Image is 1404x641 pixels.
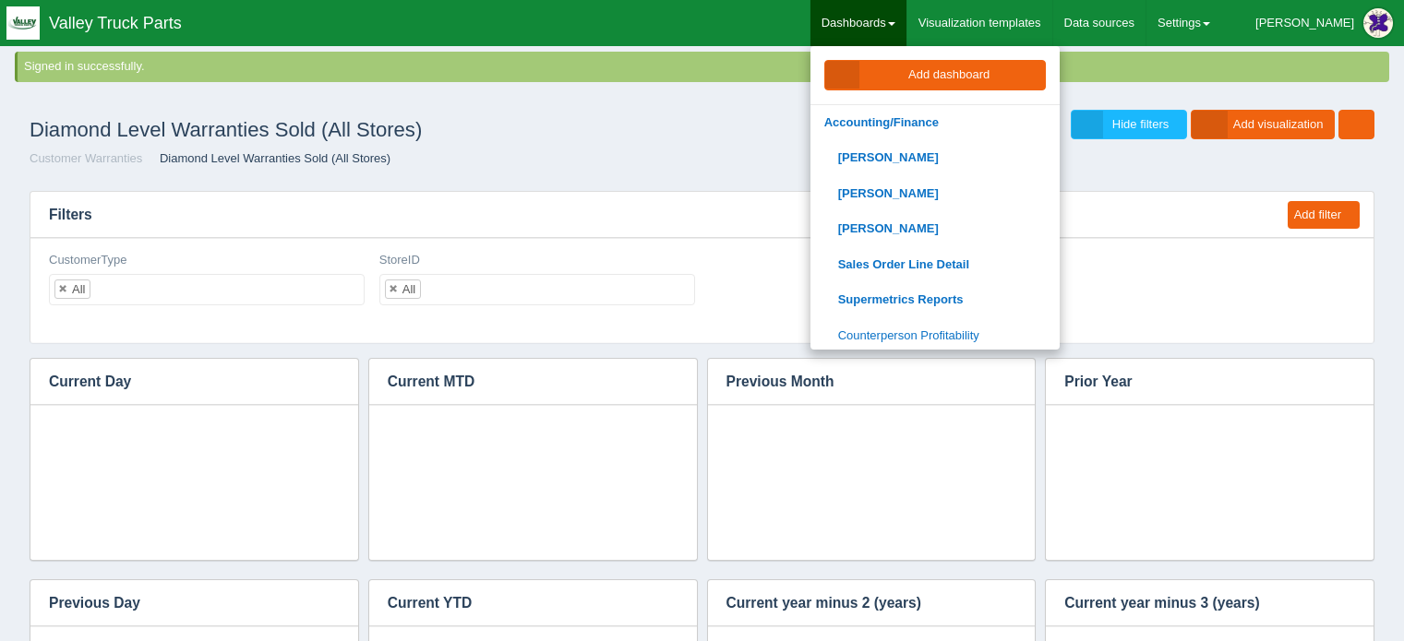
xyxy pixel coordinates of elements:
a: Sales Order Line Detail [810,247,1060,283]
button: Add filter [1288,201,1360,230]
div: Signed in successfully. [24,58,1386,76]
a: Hide filters [1071,110,1187,140]
a: [PERSON_NAME] [810,211,1060,247]
h3: Current YTD [369,580,669,626]
a: Supermetrics Reports [810,282,1060,318]
li: Diamond Level Warranties Sold (All Stores) [146,150,390,168]
img: q1blfpkbivjhsugxdrfq.png [6,6,40,40]
span: Valley Truck Parts [49,14,182,32]
a: Accounting/Finance [810,105,1060,141]
h3: Current MTD [369,359,669,405]
h3: Prior Year [1046,359,1346,405]
span: Hide filters [1112,117,1169,131]
div: [PERSON_NAME] [1255,5,1354,42]
h3: Filters [30,192,1270,238]
h3: Current Day [30,359,330,405]
h1: Diamond Level Warranties Sold (All Stores) [30,110,702,150]
label: StoreID [379,252,420,269]
a: Add dashboard [824,60,1046,90]
a: Add visualization [1191,110,1336,140]
div: All [72,283,85,295]
a: Customer Warranties [30,151,142,165]
label: CustomerType [49,252,127,269]
a: [PERSON_NAME] [810,176,1060,212]
img: Profile Picture [1363,8,1393,38]
h3: Current year minus 3 (years) [1046,580,1346,626]
a: [PERSON_NAME] [810,140,1060,176]
h3: Previous Month [708,359,1008,405]
a: Counterperson Profitability [810,318,1060,354]
div: All [402,283,415,295]
h3: Previous Day [30,580,330,626]
h3: Current year minus 2 (years) [708,580,1008,626]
